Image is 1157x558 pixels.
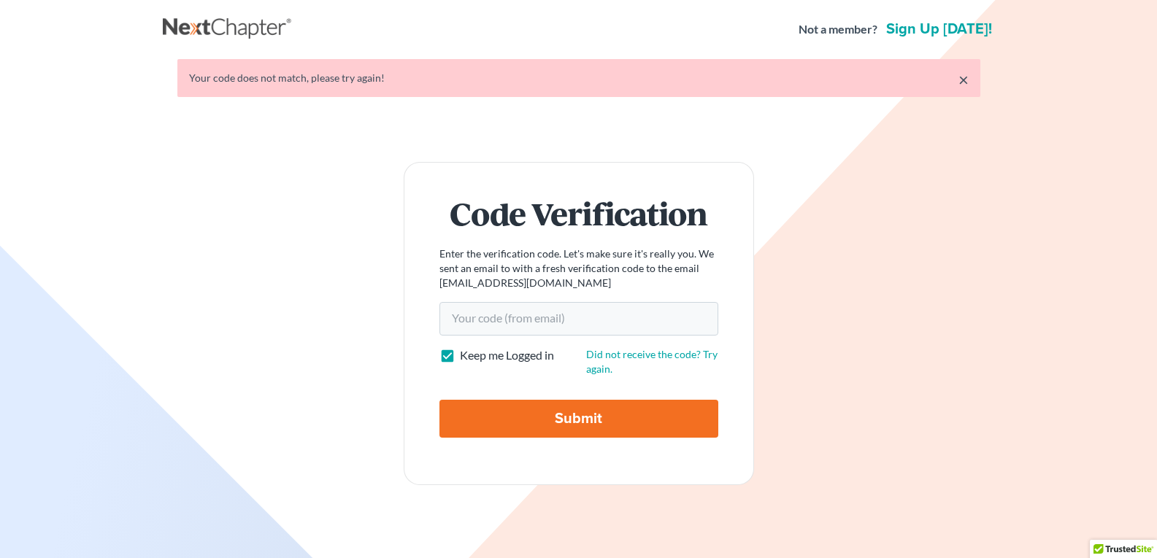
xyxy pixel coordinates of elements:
[189,71,969,85] div: Your code does not match, please try again!
[958,71,969,88] a: ×
[883,22,995,36] a: Sign up [DATE]!
[460,347,554,364] label: Keep me Logged in
[439,400,718,438] input: Submit
[439,302,718,336] input: Your code (from email)
[799,21,877,38] strong: Not a member?
[439,247,718,290] p: Enter the verification code. Let's make sure it's really you. We sent an email to with a fresh ve...
[439,198,718,229] h1: Code Verification
[586,348,718,375] a: Did not receive the code? Try again.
